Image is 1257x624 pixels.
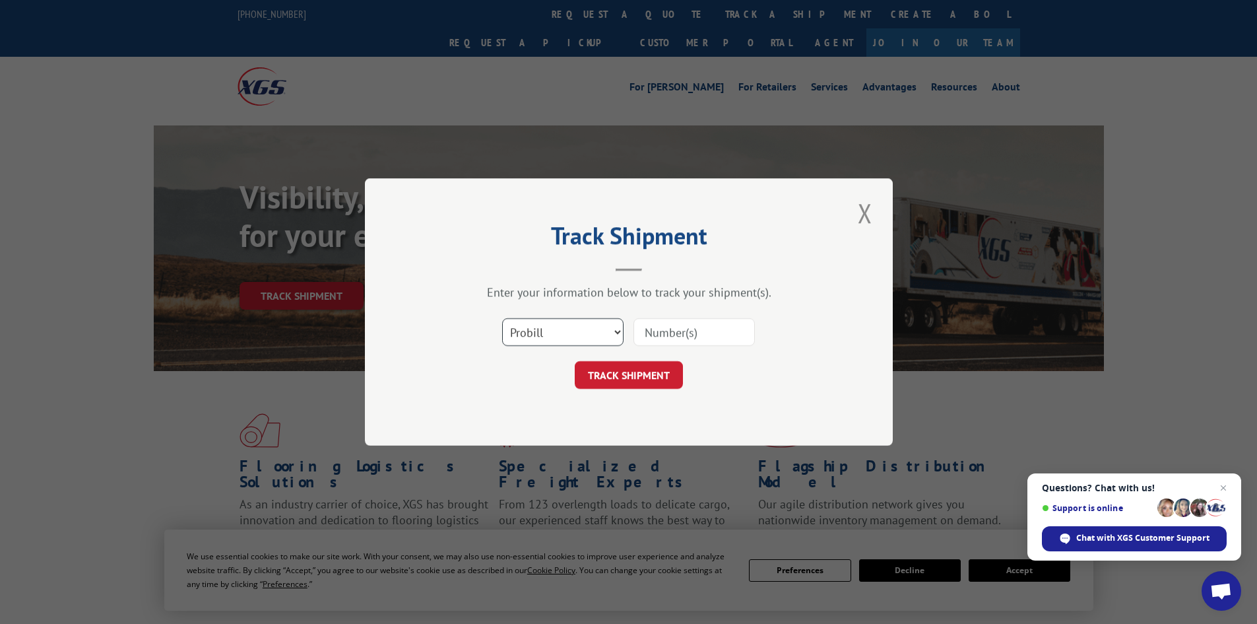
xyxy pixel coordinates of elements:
[1042,483,1227,493] span: Questions? Chat with us!
[854,195,876,231] button: Close modal
[1076,532,1209,544] span: Chat with XGS Customer Support
[431,226,827,252] h2: Track Shipment
[575,361,683,389] button: TRACK SHIPMENT
[1042,503,1153,513] span: Support is online
[1042,526,1227,551] span: Chat with XGS Customer Support
[1202,571,1241,611] a: Open chat
[431,285,827,300] div: Enter your information below to track your shipment(s).
[633,318,755,346] input: Number(s)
